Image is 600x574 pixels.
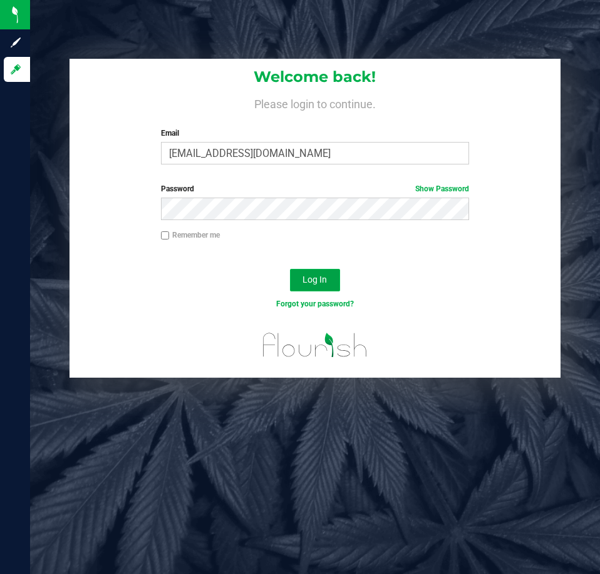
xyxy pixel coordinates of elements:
span: Password [161,184,194,193]
input: Remember me [161,231,170,240]
h4: Please login to continue. [70,95,560,110]
h1: Welcome back! [70,69,560,85]
img: flourish_logo.svg [254,323,376,368]
inline-svg: Sign up [9,36,22,49]
span: Log In [303,274,327,284]
label: Email [161,128,469,139]
a: Show Password [415,184,469,193]
inline-svg: Log in [9,63,22,76]
a: Forgot your password? [276,300,354,308]
label: Remember me [161,229,220,241]
button: Log In [290,269,340,291]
